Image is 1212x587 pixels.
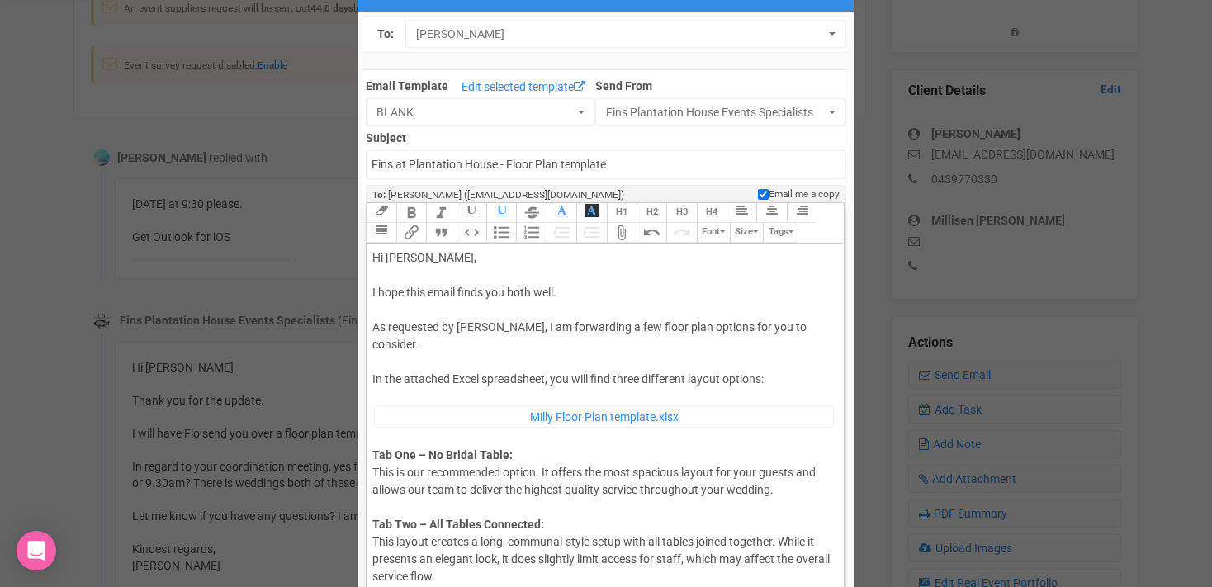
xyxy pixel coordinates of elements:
button: Font [697,223,730,243]
button: Quote [426,223,456,243]
span: H4 [706,206,717,217]
strong: Tab One – No Bridal Table: [372,448,513,462]
button: Italic [426,203,456,223]
button: Align Justified [366,223,395,243]
button: Tags [763,223,798,243]
button: Undo [637,223,666,243]
button: Font Background [576,203,606,223]
button: Increase Level [576,223,606,243]
label: Subject [366,126,845,146]
strong: To: [372,189,386,201]
div: Open Intercom Messenger [17,531,56,570]
button: Size [730,223,763,243]
button: Strikethrough [516,203,546,223]
button: Bullets [486,223,516,243]
button: Bold [396,203,426,223]
span: Milly Floor Plan template.xlsx [530,410,679,424]
span: H3 [676,206,688,217]
span: [PERSON_NAME] [416,26,824,42]
button: Decrease Level [547,223,576,243]
button: Heading 1 [607,203,637,223]
label: To: [377,26,394,43]
span: H1 [616,206,627,217]
span: BLANK [376,104,574,121]
button: Align Left [727,203,756,223]
button: Align Center [756,203,786,223]
a: Edit selected template [457,78,589,98]
button: Numbers [516,223,546,243]
button: Underline Colour [486,203,516,223]
button: Font Colour [547,203,576,223]
button: Attach Files [607,223,637,243]
button: Heading 2 [637,203,666,223]
span: [PERSON_NAME] ([EMAIL_ADDRESS][DOMAIN_NAME]) [388,189,624,201]
button: Clear Formatting at cursor [366,203,395,223]
button: Code [457,223,486,243]
label: Send From [595,74,846,94]
label: Email Template [366,78,448,94]
span: H2 [646,206,658,217]
button: Link [396,223,426,243]
button: Underline [457,203,486,223]
button: Align Right [787,203,817,223]
button: Heading 4 [697,203,727,223]
button: Redo [666,223,696,243]
strong: Tab Two – All Tables Connected: [372,518,544,531]
span: Email me a copy [769,187,840,201]
button: Heading 3 [666,203,696,223]
span: Fins Plantation House Events Specialists [606,104,825,121]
